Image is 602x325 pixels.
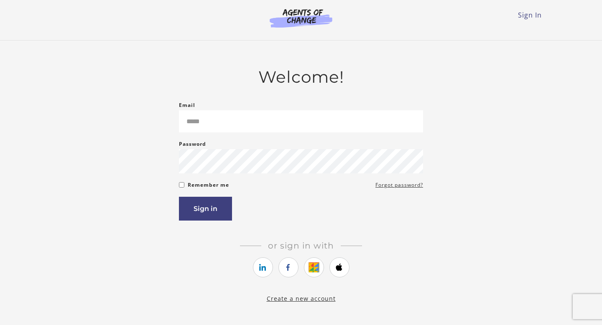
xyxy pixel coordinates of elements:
[375,180,423,190] a: Forgot password?
[518,10,542,20] a: Sign In
[179,67,423,87] h2: Welcome!
[179,197,232,221] button: Sign in
[267,295,336,302] a: Create a new account
[261,241,341,251] span: Or sign in with
[278,257,298,277] a: https://courses.thinkific.com/users/auth/facebook?ss%5Breferral%5D=&ss%5Buser_return_to%5D=&ss%5B...
[179,139,206,149] label: Password
[261,8,341,28] img: Agents of Change Logo
[304,257,324,277] a: https://courses.thinkific.com/users/auth/google?ss%5Breferral%5D=&ss%5Buser_return_to%5D=&ss%5Bvi...
[253,257,273,277] a: https://courses.thinkific.com/users/auth/linkedin?ss%5Breferral%5D=&ss%5Buser_return_to%5D=&ss%5B...
[329,257,349,277] a: https://courses.thinkific.com/users/auth/apple?ss%5Breferral%5D=&ss%5Buser_return_to%5D=&ss%5Bvis...
[188,180,229,190] label: Remember me
[179,100,195,110] label: Email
